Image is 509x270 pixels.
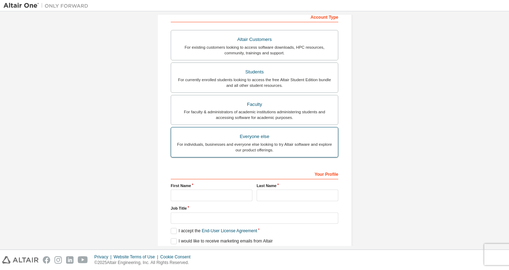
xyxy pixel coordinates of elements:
div: Account Type [171,11,338,22]
p: © 2025 Altair Engineering, Inc. All Rights Reserved. [94,260,195,266]
img: Altair One [4,2,92,9]
div: Students [175,67,334,77]
label: Job Title [171,205,338,211]
img: youtube.svg [78,256,88,264]
img: altair_logo.svg [2,256,39,264]
div: Privacy [94,254,113,260]
div: Faculty [175,100,334,109]
img: instagram.svg [54,256,62,264]
img: facebook.svg [43,256,50,264]
div: For existing customers looking to access software downloads, HPC resources, community, trainings ... [175,44,334,56]
div: Website Terms of Use [113,254,160,260]
div: For individuals, businesses and everyone else looking to try Altair software and explore our prod... [175,142,334,153]
img: linkedin.svg [66,256,74,264]
div: Altair Customers [175,35,334,44]
label: First Name [171,183,252,188]
label: Last Name [257,183,338,188]
div: For faculty & administrators of academic institutions administering students and accessing softwa... [175,109,334,120]
div: Everyone else [175,132,334,142]
div: Your Profile [171,168,338,179]
div: For currently enrolled students looking to access the free Altair Student Edition bundle and all ... [175,77,334,88]
a: End-User License Agreement [202,228,257,233]
label: I accept the [171,228,257,234]
div: Cookie Consent [160,254,194,260]
label: I would like to receive marketing emails from Altair [171,238,273,244]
